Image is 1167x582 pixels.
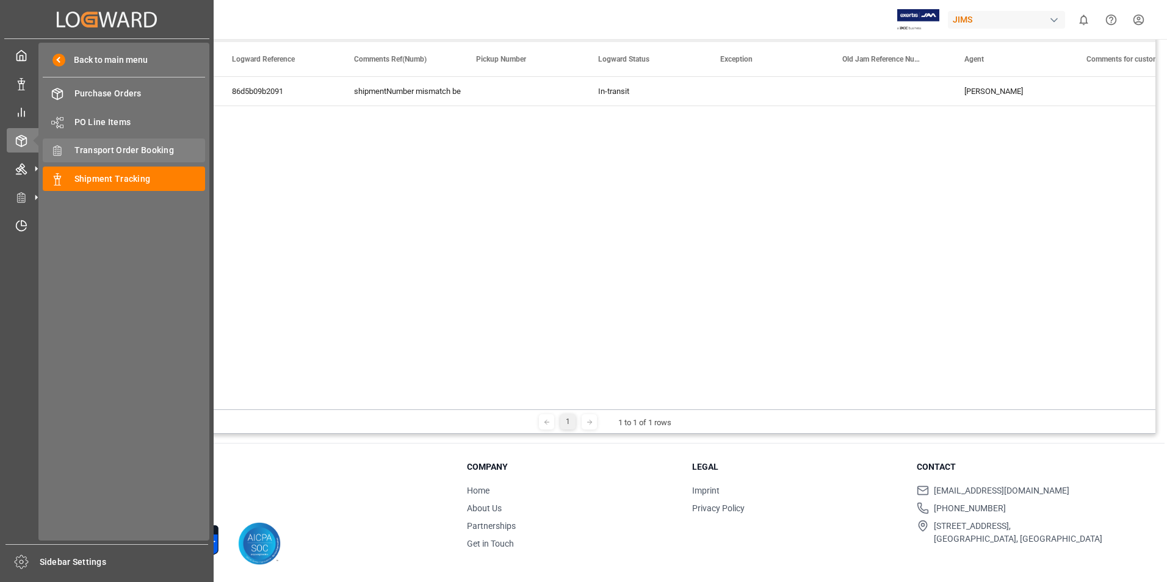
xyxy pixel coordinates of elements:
h3: Legal [692,461,902,473]
a: Shipment Tracking [43,167,205,190]
div: In-transit [598,77,691,106]
a: Get in Touch [467,539,514,548]
span: Sidebar Settings [40,556,209,569]
span: [STREET_ADDRESS], [GEOGRAPHIC_DATA], [GEOGRAPHIC_DATA] [934,520,1102,545]
img: AICPA SOC [238,522,281,565]
a: Imprint [692,486,720,495]
h3: Company [467,461,677,473]
span: Back to main menu [65,54,148,66]
span: Purchase Orders [74,87,206,100]
span: Pickup Number [476,55,526,63]
button: show 0 new notifications [1070,6,1097,34]
a: Data Management [7,71,207,95]
div: shipmentNumber mismatch between Lines: 73217 for 114e72127c05,34b6d5167a5a,558c5500af9b,ba35be1ba... [354,77,447,106]
p: © 2025 Logward. All rights reserved. [81,489,436,500]
a: Transport Order Booking [43,138,205,162]
a: Timeslot Management V2 [7,214,207,237]
span: Shipment Tracking [74,173,206,185]
div: [PERSON_NAME] [964,77,1057,106]
a: Purchase Orders [43,82,205,106]
div: 86d5b09b2091 [217,77,339,106]
a: Partnerships [467,521,516,531]
span: Logward Status [598,55,649,63]
span: Transport Order Booking [74,144,206,157]
a: About Us [467,503,502,513]
span: PO Line Items [74,116,206,129]
button: Help Center [1097,6,1125,34]
span: Logward Reference [232,55,295,63]
img: Exertis%20JAM%20-%20Email%20Logo.jpg_1722504956.jpg [897,9,939,31]
span: [PHONE_NUMBER] [934,502,1006,515]
div: 1 to 1 of 1 rows [618,417,671,429]
span: Agent [964,55,984,63]
h3: Contact [917,461,1127,473]
p: Version 1.1.132 [81,500,436,511]
a: Privacy Policy [692,503,745,513]
span: [EMAIL_ADDRESS][DOMAIN_NAME] [934,484,1069,497]
a: Home [467,486,490,495]
span: Old Jam Reference Number [842,55,924,63]
div: JIMS [948,11,1065,29]
button: JIMS [948,8,1070,31]
span: Exception [720,55,753,63]
span: Comments Ref(Numb) [354,55,427,63]
a: PO Line Items [43,110,205,134]
div: 1 [560,414,576,429]
a: My Cockpit [7,43,207,67]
